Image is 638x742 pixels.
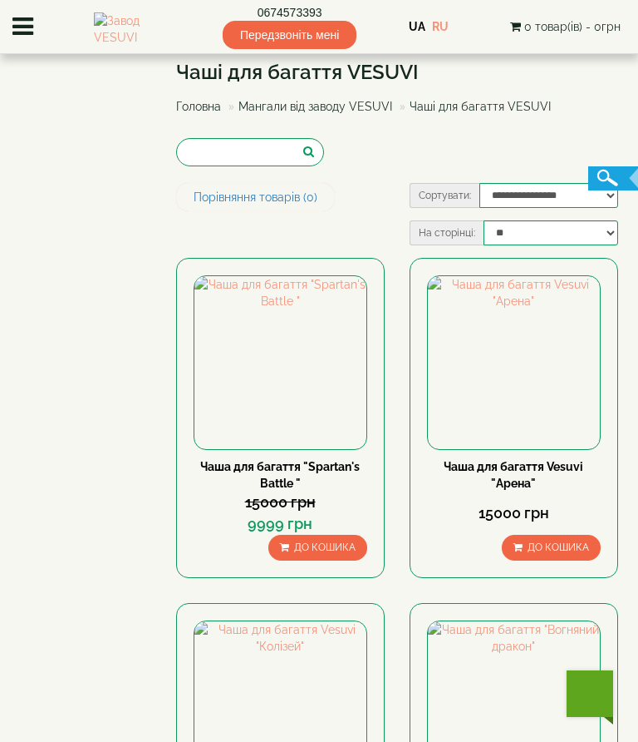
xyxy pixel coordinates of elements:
a: Мангали від заводу VESUVI [238,100,392,113]
div: 9999 грн [194,513,367,535]
span: До кошика [528,542,589,553]
button: 0 товар(ів) - 0грн [505,17,626,36]
a: Головна [176,100,221,113]
img: Чаша для багаття "Spartan's Battle " [194,276,366,448]
img: Чаша для багаття Vesuvi "Арена" [428,276,600,448]
a: RU [432,20,449,33]
div: 15000 грн [194,492,367,513]
span: Передзвоніть мені [223,21,356,49]
a: Чаша для багаття "Spartan's Battle " [200,460,360,490]
button: До кошика [502,535,601,561]
label: На сторінці: [410,220,483,245]
button: До кошика [268,535,367,561]
label: Сортувати: [410,183,479,208]
h1: Чаші для багаття VESUVI [176,62,619,83]
button: Get Call button [567,670,613,717]
img: Завод VESUVI [94,12,170,42]
a: 0674573393 [223,4,356,21]
div: 15000 грн [427,502,601,524]
a: Порівняння товарів (0) [176,183,335,211]
span: До кошика [294,542,356,553]
a: Чаша для багаття Vesuvi "Арена" [444,460,583,490]
a: UA [409,20,425,33]
li: Чаші для багаття VESUVI [395,98,551,115]
span: 0 товар(ів) - 0грн [524,20,621,33]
